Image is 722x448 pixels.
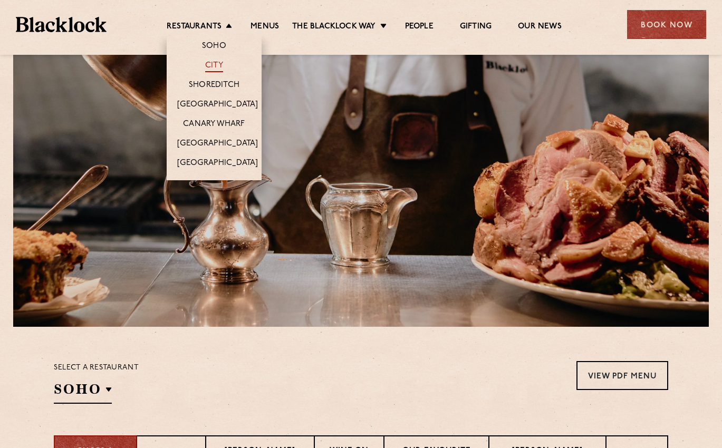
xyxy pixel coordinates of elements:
a: People [405,22,434,33]
a: Restaurants [167,22,222,33]
a: Menus [251,22,279,33]
a: Soho [202,41,226,53]
h2: SOHO [54,380,112,404]
div: Book Now [627,10,706,39]
a: [GEOGRAPHIC_DATA] [177,100,258,111]
img: BL_Textured_Logo-footer-cropped.svg [16,17,107,32]
a: City [205,61,223,72]
a: [GEOGRAPHIC_DATA] [177,158,258,170]
a: Gifting [460,22,492,33]
a: [GEOGRAPHIC_DATA] [177,139,258,150]
a: Shoreditch [189,80,239,92]
a: Canary Wharf [183,119,245,131]
a: The Blacklock Way [292,22,376,33]
p: Select a restaurant [54,361,139,375]
a: Our News [518,22,562,33]
a: View PDF Menu [576,361,668,390]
